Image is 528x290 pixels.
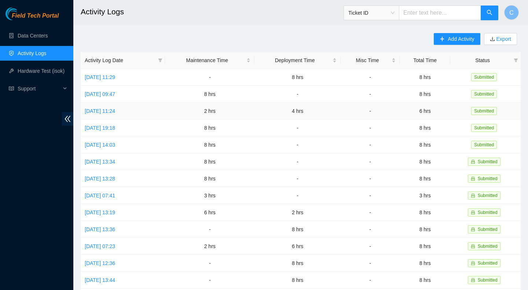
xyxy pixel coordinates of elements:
span: lock [471,160,475,164]
td: 8 hrs [165,136,254,153]
span: Submitted [471,73,497,81]
td: - [341,272,400,289]
td: - [165,69,254,86]
td: 8 hrs [400,153,450,170]
td: 3 hrs [400,187,450,204]
span: Submitted [471,107,497,115]
td: 8 hrs [400,204,450,221]
span: filter [512,55,520,66]
td: - [341,69,400,86]
td: 8 hrs [400,119,450,136]
span: Submitted [478,176,498,181]
input: Enter text here... [399,6,481,20]
span: Submitted [478,210,498,215]
span: Activity Log Date [85,56,155,64]
span: Submitted [478,159,498,164]
td: 8 hrs [400,255,450,272]
a: Activity Logs [18,50,47,56]
td: 4 hrs [254,103,341,119]
a: [DATE] 13:36 [85,226,115,232]
span: lock [471,278,475,282]
td: - [341,119,400,136]
span: read [9,86,14,91]
span: filter [157,55,164,66]
td: 2 hrs [165,103,254,119]
span: lock [471,227,475,232]
td: 8 hrs [165,170,254,187]
td: - [254,153,341,170]
img: Akamai Technologies [5,7,37,20]
a: [DATE] 14:03 [85,142,115,148]
span: Submitted [471,124,497,132]
a: [DATE] 13:19 [85,210,115,215]
span: Field Tech Portal [12,12,59,19]
td: - [254,86,341,103]
span: lock [471,210,475,215]
span: lock [471,176,475,181]
td: - [341,153,400,170]
span: Status [454,56,511,64]
span: Ticket ID [348,7,395,18]
span: Submitted [478,278,498,283]
th: Total Time [400,52,450,69]
span: Support [18,81,61,96]
a: [DATE] 11:29 [85,74,115,80]
button: plusAdd Activity [434,33,480,45]
a: [DATE] 12:36 [85,260,115,266]
td: - [254,187,341,204]
td: 8 hrs [400,69,450,86]
span: Add Activity [448,35,474,43]
td: - [165,255,254,272]
a: Akamai TechnologiesField Tech Portal [5,13,59,23]
td: 3 hrs [165,187,254,204]
td: - [341,204,400,221]
td: 8 hrs [165,119,254,136]
span: filter [514,58,518,62]
a: [DATE] 19:18 [85,125,115,131]
td: 8 hrs [400,221,450,238]
a: [DATE] 13:28 [85,176,115,182]
td: 8 hrs [165,153,254,170]
span: download [490,36,495,42]
td: 8 hrs [400,170,450,187]
td: 6 hrs [165,204,254,221]
td: - [341,86,400,103]
button: search [481,6,498,20]
span: C [509,8,514,17]
td: - [165,221,254,238]
a: [DATE] 13:44 [85,277,115,283]
span: Submitted [478,227,498,232]
td: 2 hrs [254,204,341,221]
td: - [341,255,400,272]
td: - [341,238,400,255]
span: lock [471,244,475,248]
td: - [254,170,341,187]
span: lock [471,261,475,265]
td: - [341,187,400,204]
span: Submitted [478,261,498,266]
a: [DATE] 09:47 [85,91,115,97]
span: Submitted [478,244,498,249]
button: downloadExport [484,33,517,45]
td: 6 hrs [254,238,341,255]
a: Hardware Test (isok) [18,68,65,74]
td: 6 hrs [400,103,450,119]
td: - [165,272,254,289]
span: Submitted [478,193,498,198]
span: filter [158,58,162,62]
a: Export [495,36,511,42]
td: 8 hrs [254,272,341,289]
td: 8 hrs [165,86,254,103]
td: 8 hrs [400,86,450,103]
td: - [341,221,400,238]
td: 8 hrs [400,238,450,255]
span: Submitted [471,141,497,149]
a: [DATE] 07:23 [85,243,115,249]
td: - [341,103,400,119]
a: Data Centers [18,33,48,39]
td: - [341,136,400,153]
span: plus [440,36,445,42]
td: 8 hrs [254,69,341,86]
span: lock [471,193,475,198]
a: [DATE] 13:34 [85,159,115,165]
